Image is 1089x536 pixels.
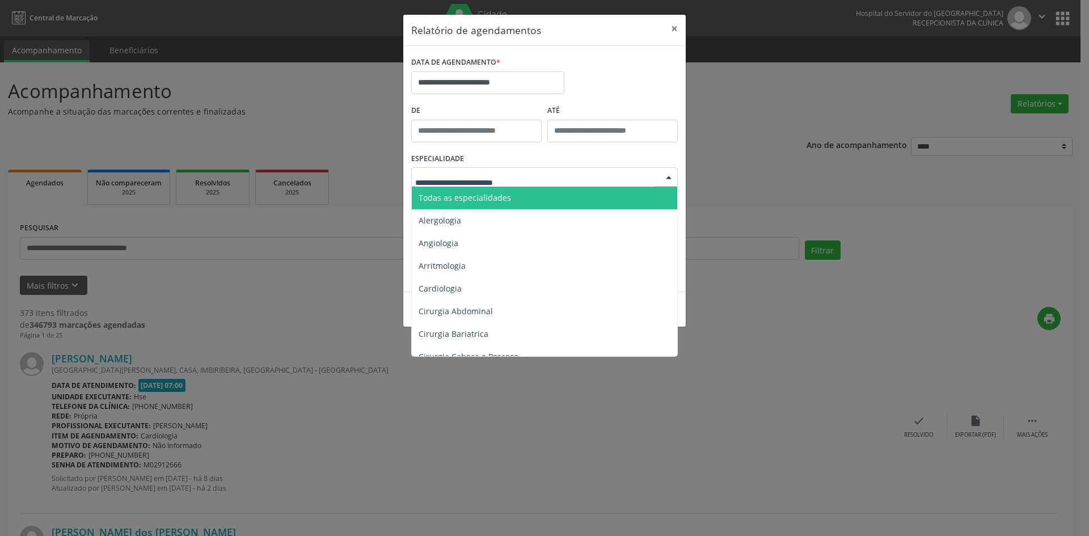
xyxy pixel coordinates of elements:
[411,102,542,120] label: De
[419,328,488,339] span: Cirurgia Bariatrica
[419,283,462,294] span: Cardiologia
[411,150,464,168] label: ESPECIALIDADE
[411,54,500,71] label: DATA DE AGENDAMENTO
[419,238,458,248] span: Angiologia
[547,102,678,120] label: ATÉ
[663,15,686,43] button: Close
[419,215,461,226] span: Alergologia
[419,351,518,362] span: Cirurgia Cabeça e Pescoço
[419,306,493,316] span: Cirurgia Abdominal
[419,260,466,271] span: Arritmologia
[419,192,511,203] span: Todas as especialidades
[411,23,541,37] h5: Relatório de agendamentos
